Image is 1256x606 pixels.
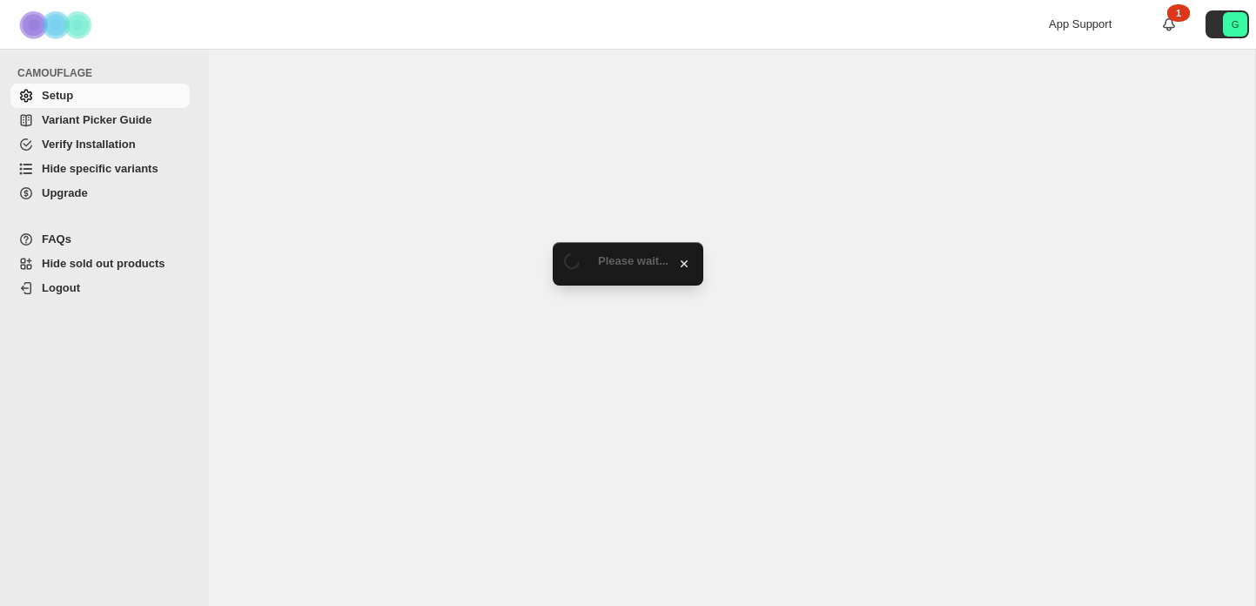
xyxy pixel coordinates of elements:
span: Hide specific variants [42,162,158,175]
span: CAMOUFLAGE [17,66,197,80]
a: Upgrade [10,181,190,205]
a: FAQs [10,227,190,252]
span: Please wait... [598,254,668,267]
span: App Support [1049,17,1112,30]
span: Variant Picker Guide [42,113,151,126]
span: FAQs [42,232,71,246]
span: Upgrade [42,186,88,199]
a: 1 [1160,16,1178,33]
span: Avatar with initials G [1223,12,1247,37]
span: Logout [42,281,80,294]
button: Avatar with initials G [1206,10,1249,38]
span: Setup [42,89,73,102]
text: G [1232,19,1239,30]
a: Logout [10,276,190,300]
a: Hide sold out products [10,252,190,276]
a: Hide specific variants [10,157,190,181]
a: Verify Installation [10,132,190,157]
span: Hide sold out products [42,257,165,270]
img: Camouflage [14,1,101,49]
a: Setup [10,84,190,108]
div: 1 [1167,4,1190,22]
a: Variant Picker Guide [10,108,190,132]
span: Verify Installation [42,138,136,151]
